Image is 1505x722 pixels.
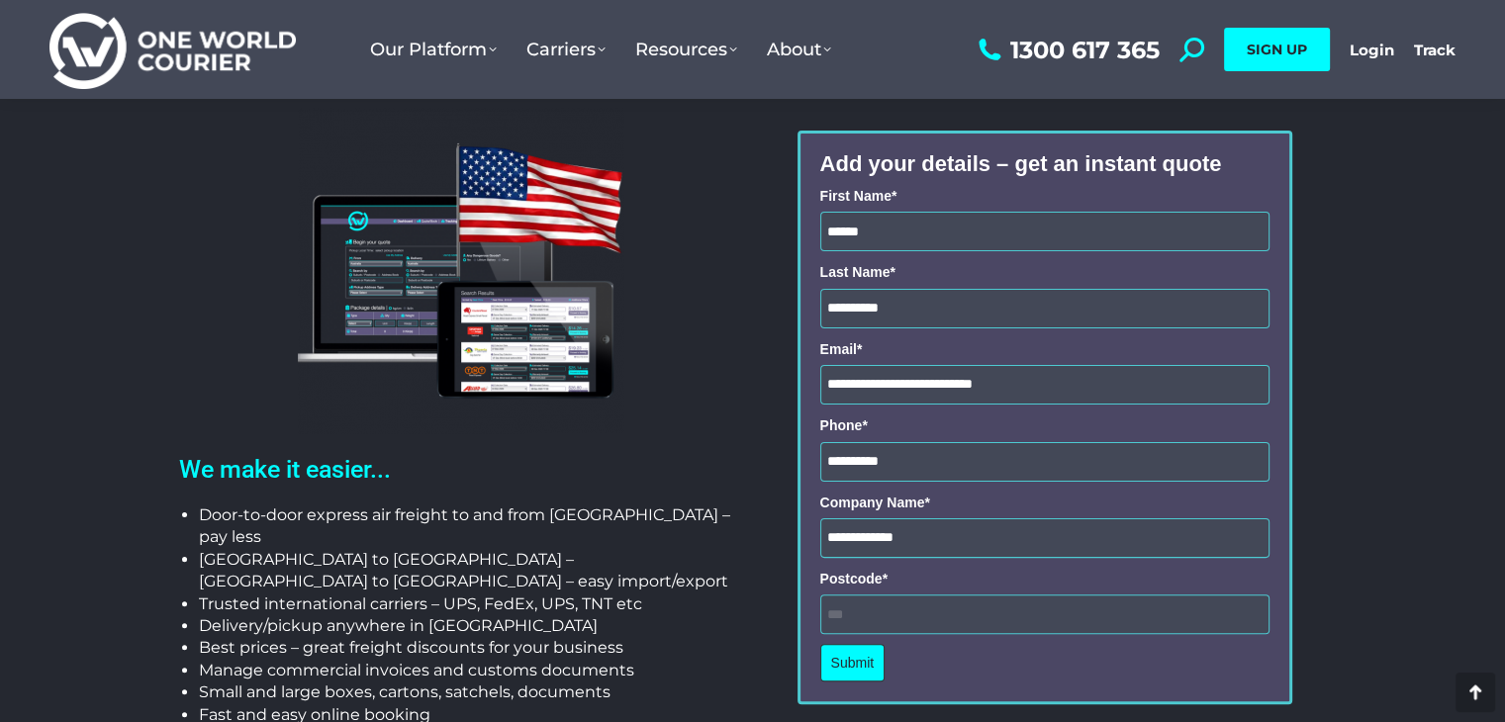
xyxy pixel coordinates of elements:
h2: We make it easier... [179,455,743,485]
img: One World Courier [49,10,296,90]
label: Last Name* [820,261,1270,283]
a: Track [1414,41,1456,59]
li: Best prices – great freight discounts for your business [199,637,743,659]
li: Manage commercial invoices and customs documents [199,660,743,681]
a: Carriers [512,19,620,80]
label: Phone* [820,414,1270,436]
a: About [752,19,846,80]
a: 1300 617 365 [974,38,1160,62]
span: About [767,39,831,60]
button: Submit [820,644,886,681]
label: First Name* [820,185,1270,207]
span: Carriers [526,39,606,60]
span: Our Platform [370,39,497,60]
a: SIGN UP [1224,28,1330,71]
a: Resources [620,19,752,80]
li: Trusted international carriers – UPS, FedEx, UPS, TNT etc [199,593,743,615]
li: Delivery/pickup anywhere in [GEOGRAPHIC_DATA] [199,615,743,637]
span: Resources [635,39,737,60]
label: Postcode* [820,568,1270,589]
li: [GEOGRAPHIC_DATA] to [GEOGRAPHIC_DATA] – [GEOGRAPHIC_DATA] to [GEOGRAPHIC_DATA] – easy import/export [199,549,743,593]
label: Email* [820,338,1270,360]
span: SIGN UP [1247,41,1307,58]
li: Door-to-door express air freight to and from [GEOGRAPHIC_DATA] – pay less [199,504,743,549]
a: Login [1350,41,1394,59]
img: usa-owc-back-end-computer [298,108,624,434]
li: Small and large boxes, cartons, satchels, documents [199,681,743,703]
label: Company Name* [820,492,1270,513]
div: Add your details – get an instant quote [820,153,1270,175]
a: Our Platform [355,19,512,80]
